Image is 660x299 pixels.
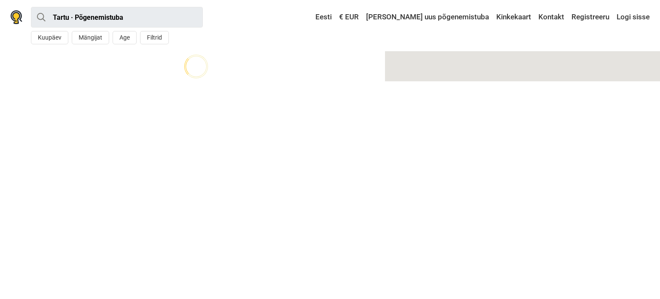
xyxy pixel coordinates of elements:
[31,31,68,44] button: Kuupäev
[140,31,169,44] button: Filtrid
[614,9,650,25] a: Logi sisse
[536,9,566,25] a: Kontakt
[364,9,491,25] a: [PERSON_NAME] uus põgenemistuba
[72,31,109,44] button: Mängijat
[113,31,137,44] button: Age
[337,9,361,25] a: € EUR
[10,10,22,24] img: Nowescape logo
[31,7,203,28] input: proovi “Tallinn”
[309,14,315,20] img: Eesti
[494,9,533,25] a: Kinkekaart
[307,9,334,25] a: Eesti
[569,9,611,25] a: Registreeru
